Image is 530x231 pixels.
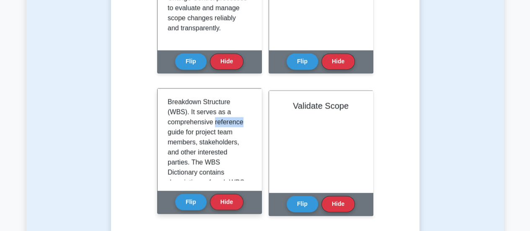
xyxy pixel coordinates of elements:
button: Hide [210,194,243,210]
button: Hide [210,53,243,70]
button: Flip [287,53,318,70]
button: Flip [175,194,207,210]
button: Hide [321,53,355,70]
button: Flip [287,196,318,212]
h2: Validate Scope [279,101,363,111]
button: Hide [321,196,355,212]
button: Flip [175,53,207,70]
